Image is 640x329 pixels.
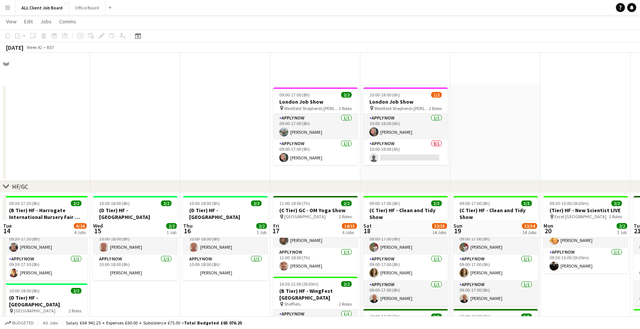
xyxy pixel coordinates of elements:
[609,214,622,219] span: 2 Roles
[617,223,627,229] span: 2/2
[6,18,17,25] span: View
[3,17,20,26] a: View
[69,0,106,15] button: Office Board
[363,222,372,229] span: Sat
[182,226,193,235] span: 16
[273,98,358,105] h3: London Job Show
[431,200,442,206] span: 3/3
[161,200,171,206] span: 2/2
[617,230,627,235] div: 1 Job
[37,17,55,26] a: Jobs
[363,139,448,165] app-card-role: APPLY NOW0/110:00-16:00 (6h)
[544,196,628,274] app-job-card: 09:30-15:00 (5h30m)2/2(Tier) HF - New Scientist LIVE Excel [GEOGRAPHIC_DATA]2 RolesAPPLY NOW1/109...
[93,222,103,229] span: Wed
[273,207,358,214] h3: (C Tier) GC - OM Yoga Show
[544,207,628,214] h3: (Tier) HF - New Scientist LIVE
[611,200,622,206] span: 2/2
[6,44,23,51] div: [DATE]
[183,222,193,229] span: Thu
[3,294,87,308] h3: (D Tier) HF - [GEOGRAPHIC_DATA]
[459,314,490,319] span: 10:00-16:00 (6h)
[363,280,448,306] app-card-role: APPLY NOW1/109:00-17:00 (8h)[PERSON_NAME]
[15,0,69,15] button: ALL Client Job Board
[362,226,372,235] span: 18
[453,280,538,306] app-card-role: APPLY NOW1/109:00-17:00 (8h)[PERSON_NAME]
[25,44,44,50] span: Week 42
[341,92,352,98] span: 2/2
[363,114,448,139] app-card-role: APPLY NOW1/110:00-16:00 (6h)[PERSON_NAME]
[273,222,279,229] span: Fri
[273,196,358,274] app-job-card: 11:00-18:00 (7h)2/2(C Tier) GC - OM Yoga Show [GEOGRAPHIC_DATA]2 RolesAPPLY NOW1/111:00-18:00 (7h...
[452,226,462,235] span: 19
[369,314,400,319] span: 10:00-17:00 (7h)
[183,255,268,280] app-card-role: APPLY NOW1/110:00-18:00 (8h)[PERSON_NAME]
[453,229,538,255] app-card-role: APPLY NOW1/109:00-17:00 (8h)[PERSON_NAME]
[432,223,447,229] span: 32/35
[3,255,87,280] app-card-role: APPLY NOW1/109:30-17:30 (8h)[PERSON_NAME]
[363,98,448,105] h3: London Job Show
[71,200,81,206] span: 2/2
[432,230,447,235] div: 14 Jobs
[92,226,103,235] span: 15
[257,230,266,235] div: 1 Job
[429,106,442,111] span: 2 Roles
[284,106,339,111] span: Westfield Shepherds [PERSON_NAME]
[273,87,358,165] app-job-card: 09:00-17:00 (8h)2/2London Job Show Westfield Shepherds [PERSON_NAME]2 RolesAPPLY NOW1/109:00-17:0...
[2,226,12,235] span: 14
[66,320,242,326] div: Salary £64 941.25 + Expenses £60.00 + Subsistence £75.00 =
[24,18,33,25] span: Edit
[544,222,553,229] span: Mon
[554,214,606,219] span: Excel [GEOGRAPHIC_DATA]
[363,255,448,280] app-card-role: APPLY NOW1/109:00-17:00 (8h)[PERSON_NAME]
[3,229,87,255] app-card-role: APPLY NOW1/109:30-17:30 (8h)[PERSON_NAME]
[363,87,448,165] app-job-card: 10:00-16:00 (6h)1/2London Job Show Westfield Shepherds [PERSON_NAME]2 RolesAPPLY NOW1/110:00-16:0...
[184,320,242,326] span: Total Budgeted £65 076.25
[74,230,86,235] div: 4 Jobs
[522,223,537,229] span: 32/34
[339,214,352,219] span: 2 Roles
[3,196,87,280] app-job-card: 09:30-17:30 (8h)2/2(B Tier) HF - Harrogate International Nursery Fair - Stand B19 Harrogate2 Role...
[3,207,87,220] h3: (B Tier) HF - Harrogate International Nursery Fair - Stand B19
[9,200,40,206] span: 09:30-17:30 (8h)
[41,320,60,326] span: All jobs
[453,196,538,306] app-job-card: 09:00-17:00 (8h)3/3(C Tier) HF - Clean and Tidy Show Excel [GEOGRAPHIC_DATA]3 RolesAPPLY NOW1/109...
[284,214,326,219] span: [GEOGRAPHIC_DATA]
[183,196,268,280] app-job-card: 10:00-18:00 (8h)2/2(D Tier) HF - [GEOGRAPHIC_DATA] [GEOGRAPHIC_DATA]2 RolesAPPLY NOW1/110:00-18:0...
[47,44,54,50] div: BST
[93,229,178,255] app-card-role: APPLY NOW1/110:00-18:00 (8h)[PERSON_NAME]
[341,200,352,206] span: 2/2
[59,18,76,25] span: Comms
[363,196,448,306] app-job-card: 09:00-17:00 (8h)3/3(C Tier) HF - Clean and Tidy Show Excel [GEOGRAPHIC_DATA]3 RolesAPPLY NOW1/109...
[9,288,40,294] span: 10:00-18:00 (8h)
[521,200,532,206] span: 3/3
[369,92,400,98] span: 10:00-16:00 (6h)
[339,106,352,111] span: 2 Roles
[99,200,130,206] span: 10:00-18:00 (8h)
[521,314,532,319] span: 3/3
[453,255,538,280] app-card-role: APPLY NOW1/109:00-17:00 (8h)[PERSON_NAME]
[12,320,34,326] span: Budgeted
[544,248,628,274] app-card-role: APPLY NOW1/109:30-15:00 (5h30m)[PERSON_NAME]
[71,288,81,294] span: 2/2
[40,18,52,25] span: Jobs
[363,207,448,220] h3: (C Tier) HF - Clean and Tidy Show
[341,281,352,287] span: 2/2
[4,319,35,327] button: Budgeted
[69,308,81,314] span: 2 Roles
[93,207,178,220] h3: (D Tier) HF - [GEOGRAPHIC_DATA]
[431,92,442,98] span: 1/2
[453,222,462,229] span: Sun
[339,301,352,307] span: 2 Roles
[453,207,538,220] h3: (C Tier) HF - Clean and Tidy Show
[273,288,358,301] h3: (B Tier) HF - WingFest [GEOGRAPHIC_DATA]
[93,196,178,280] app-job-card: 10:00-18:00 (8h)2/2(D Tier) HF - [GEOGRAPHIC_DATA] [GEOGRAPHIC_DATA]2 RolesAPPLY NOW1/110:00-18:0...
[256,223,267,229] span: 2/2
[183,207,268,220] h3: (D Tier) HF - [GEOGRAPHIC_DATA]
